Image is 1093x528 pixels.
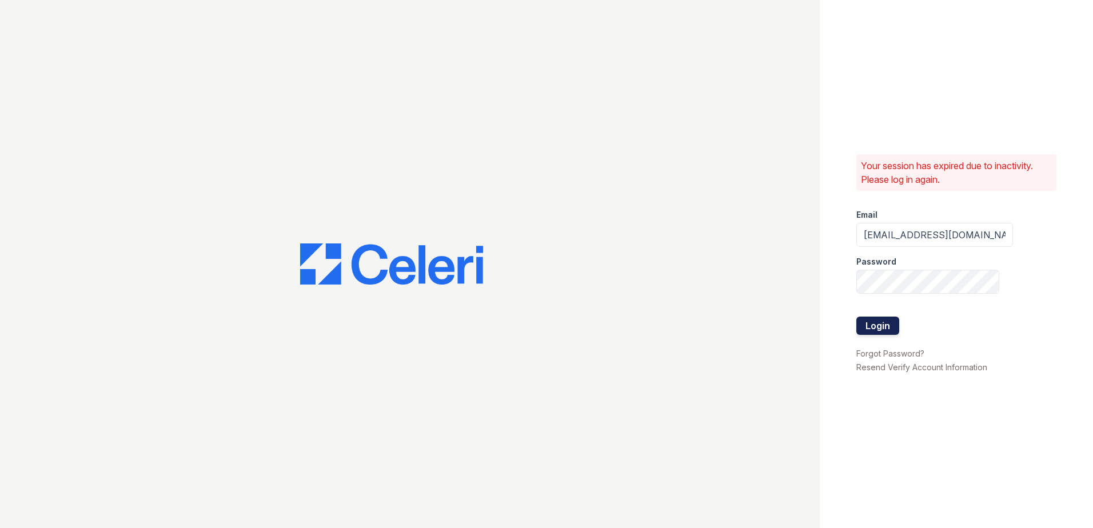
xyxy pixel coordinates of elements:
[856,349,924,358] a: Forgot Password?
[300,243,483,285] img: CE_Logo_Blue-a8612792a0a2168367f1c8372b55b34899dd931a85d93a1a3d3e32e68fde9ad4.png
[856,362,987,372] a: Resend Verify Account Information
[856,317,899,335] button: Login
[856,209,877,221] label: Email
[856,256,896,267] label: Password
[861,159,1052,186] p: Your session has expired due to inactivity. Please log in again.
